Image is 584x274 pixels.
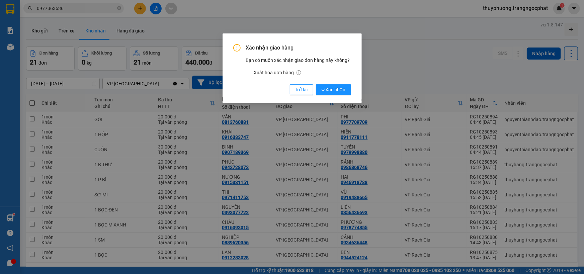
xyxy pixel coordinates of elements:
span: Trở lại [295,86,308,93]
button: Trở lại [290,84,313,95]
span: Xác nhận [321,86,346,93]
span: info-circle [297,70,301,75]
div: Bạn có muốn xác nhận giao đơn hàng này không? [246,57,351,76]
span: Xác nhận giao hàng [246,44,351,52]
span: Xuất hóa đơn hàng [251,69,304,76]
span: check [321,88,326,92]
button: checkXác nhận [316,84,351,95]
span: exclamation-circle [233,44,241,52]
